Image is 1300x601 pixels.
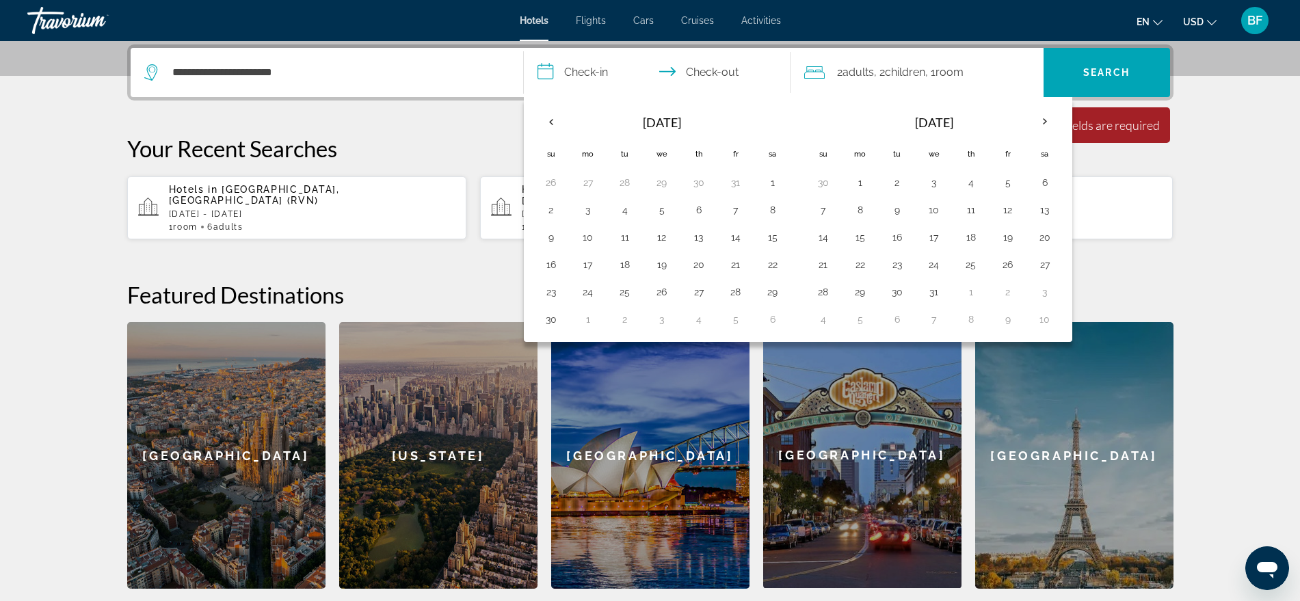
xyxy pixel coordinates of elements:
[169,184,218,195] span: Hotels in
[923,282,945,302] button: Day 31
[1034,200,1056,219] button: Day 13
[849,228,871,247] button: Day 15
[886,200,908,219] button: Day 9
[681,15,714,26] a: Cruises
[849,255,871,274] button: Day 22
[614,282,636,302] button: Day 25
[923,228,945,247] button: Day 17
[997,310,1019,329] button: Day 9
[762,310,784,329] button: Day 6
[997,173,1019,192] button: Day 5
[1026,106,1063,137] button: Next month
[207,222,243,232] span: 6
[688,228,710,247] button: Day 13
[960,173,982,192] button: Day 4
[577,255,599,274] button: Day 17
[975,322,1173,589] div: [GEOGRAPHIC_DATA]
[614,200,636,219] button: Day 4
[842,106,1026,139] th: [DATE]
[533,106,570,137] button: Previous month
[849,310,871,329] button: Day 5
[923,200,945,219] button: Day 10
[763,322,961,588] div: [GEOGRAPHIC_DATA]
[725,282,747,302] button: Day 28
[1183,12,1217,31] button: Change currency
[997,282,1019,302] button: Day 2
[127,322,326,589] div: [GEOGRAPHIC_DATA]
[577,228,599,247] button: Day 10
[173,222,198,232] span: Room
[651,255,673,274] button: Day 19
[171,62,503,83] input: Search hotel destination
[651,282,673,302] button: Day 26
[791,48,1044,97] button: Travelers: 2 adults, 2 children
[997,200,1019,219] button: Day 12
[1247,14,1262,27] span: BF
[886,173,908,192] button: Day 2
[576,15,606,26] span: Flights
[688,255,710,274] button: Day 20
[131,48,1170,97] div: Search widget
[886,228,908,247] button: Day 16
[614,228,636,247] button: Day 11
[886,282,908,302] button: Day 30
[812,255,834,274] button: Day 21
[1034,310,1056,329] button: Day 10
[577,310,599,329] button: Day 1
[762,282,784,302] button: Day 29
[960,310,982,329] button: Day 8
[1034,228,1056,247] button: Day 20
[960,282,982,302] button: Day 1
[688,310,710,329] button: Day 4
[127,135,1173,162] p: Your Recent Searches
[936,66,964,79] span: Room
[651,173,673,192] button: Day 29
[614,310,636,329] button: Day 2
[520,15,548,26] a: Hotels
[577,282,599,302] button: Day 24
[997,228,1019,247] button: Day 19
[127,322,326,589] a: Barcelona[GEOGRAPHIC_DATA]
[960,255,982,274] button: Day 25
[633,15,654,26] a: Cars
[169,222,198,232] span: 1
[1137,16,1150,27] span: en
[127,176,467,240] button: Hotels in [GEOGRAPHIC_DATA], [GEOGRAPHIC_DATA] (RVN)[DATE] - [DATE]1Room6Adults
[1245,546,1289,590] iframe: Button to launch messaging window
[551,322,750,589] div: [GEOGRAPHIC_DATA]
[1183,16,1204,27] span: USD
[725,200,747,219] button: Day 7
[480,176,820,240] button: Hotels in [GEOGRAPHIC_DATA], [GEOGRAPHIC_DATA] (RVN)[DATE] - [DATE]1Room2Adults
[1034,282,1056,302] button: Day 3
[651,200,673,219] button: Day 5
[925,63,964,82] span: , 1
[1137,12,1163,31] button: Change language
[127,281,1173,308] h2: Featured Destinations
[762,173,784,192] button: Day 1
[762,255,784,274] button: Day 22
[169,184,340,206] span: [GEOGRAPHIC_DATA], [GEOGRAPHIC_DATA] (RVN)
[886,310,908,329] button: Day 6
[551,322,750,589] a: Sydney[GEOGRAPHIC_DATA]
[812,310,834,329] button: Day 4
[741,15,781,26] a: Activities
[812,200,834,219] button: Day 7
[762,200,784,219] button: Day 8
[540,282,562,302] button: Day 23
[886,255,908,274] button: Day 23
[522,184,693,206] span: [GEOGRAPHIC_DATA], [GEOGRAPHIC_DATA] (RVN)
[339,322,538,589] div: [US_STATE]
[1083,67,1130,78] span: Search
[960,228,982,247] button: Day 18
[27,3,164,38] a: Travorium
[725,255,747,274] button: Day 21
[1050,118,1160,133] div: All fields are required
[213,222,243,232] span: Adults
[522,222,550,232] span: 1
[725,310,747,329] button: Day 5
[812,228,834,247] button: Day 14
[339,322,538,589] a: New York[US_STATE]
[577,173,599,192] button: Day 27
